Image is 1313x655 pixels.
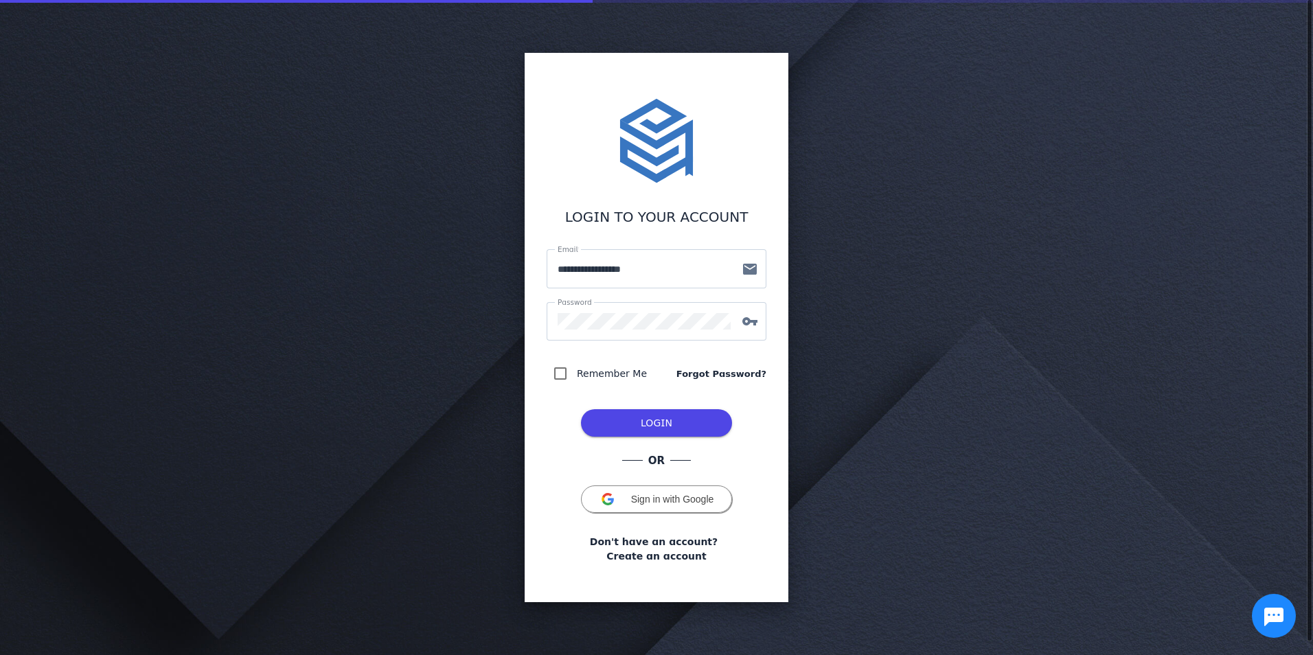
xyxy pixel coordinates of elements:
mat-label: Email [558,246,578,254]
a: Create an account [606,549,706,564]
mat-icon: vpn_key [733,313,766,330]
mat-label: Password [558,299,592,307]
label: Remember Me [574,365,647,382]
button: LOG IN [581,409,732,437]
a: Forgot Password? [676,367,766,381]
button: Sign in with Google [581,485,732,513]
span: Don't have an account? [590,535,718,549]
span: OR [643,453,670,469]
mat-icon: mail [733,261,766,277]
div: LOGIN TO YOUR ACCOUNT [547,207,766,227]
span: LOGIN [641,417,672,428]
span: Sign in with Google [631,494,714,505]
img: stacktome.svg [613,97,700,185]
